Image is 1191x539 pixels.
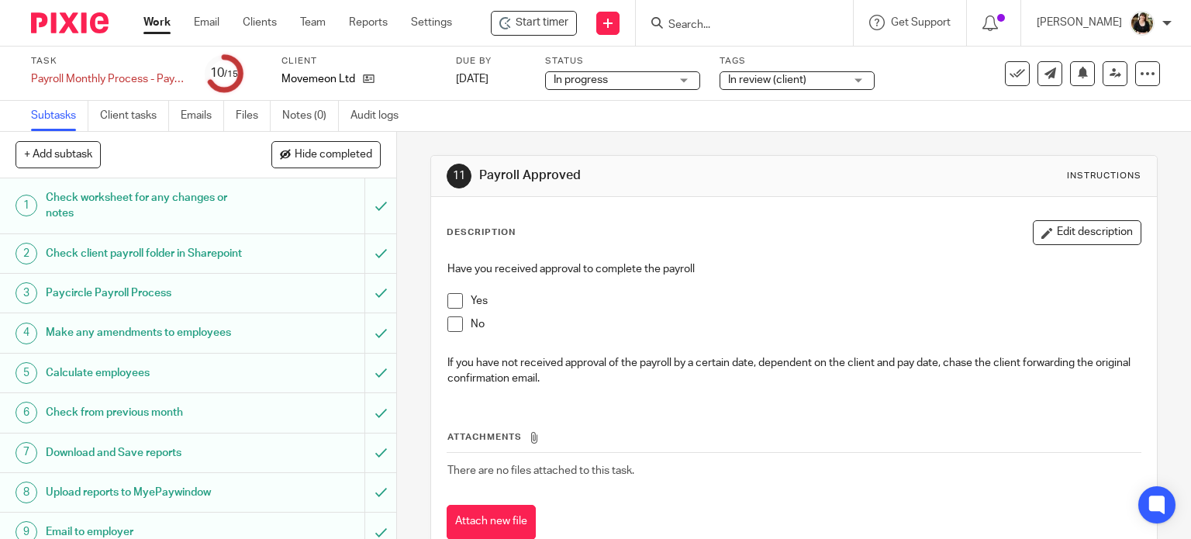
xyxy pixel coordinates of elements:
[471,316,1141,332] p: No
[447,465,634,476] span: There are no files attached to this task.
[300,15,326,30] a: Team
[16,282,37,304] div: 3
[1033,220,1141,245] button: Edit description
[456,74,488,85] span: [DATE]
[31,55,186,67] label: Task
[447,355,1141,387] p: If you have not received approval of the payroll by a certain date, dependent on the client and p...
[1037,15,1122,30] p: [PERSON_NAME]
[456,55,526,67] label: Due by
[411,15,452,30] a: Settings
[46,242,248,265] h1: Check client payroll folder in Sharepoint
[281,55,437,67] label: Client
[46,481,248,504] h1: Upload reports to MyePaywindow
[16,195,37,216] div: 1
[243,15,277,30] a: Clients
[1130,11,1155,36] img: Helen%20Campbell.jpeg
[350,101,410,131] a: Audit logs
[16,141,101,168] button: + Add subtask
[16,323,37,344] div: 4
[16,362,37,384] div: 5
[545,55,700,67] label: Status
[143,15,171,30] a: Work
[46,361,248,385] h1: Calculate employees
[1067,170,1141,182] div: Instructions
[100,101,169,131] a: Client tasks
[479,168,827,184] h1: Payroll Approved
[46,321,248,344] h1: Make any amendments to employees
[31,12,109,33] img: Pixie
[728,74,806,85] span: In review (client)
[471,293,1141,309] p: Yes
[16,442,37,464] div: 7
[516,15,568,31] span: Start timer
[16,402,37,423] div: 6
[349,15,388,30] a: Reports
[46,186,248,226] h1: Check worksheet for any changes or notes
[891,17,951,28] span: Get Support
[295,149,372,161] span: Hide completed
[46,441,248,465] h1: Download and Save reports
[181,101,224,131] a: Emails
[16,243,37,264] div: 2
[224,70,238,78] small: /15
[720,55,875,67] label: Tags
[281,71,355,87] p: Movemeon Ltd
[554,74,608,85] span: In progress
[282,101,339,131] a: Notes (0)
[236,101,271,131] a: Files
[210,64,238,82] div: 10
[447,226,516,239] p: Description
[31,101,88,131] a: Subtasks
[447,433,522,441] span: Attachments
[46,282,248,305] h1: Paycircle Payroll Process
[31,71,186,87] div: Payroll Monthly Process - Paycircle
[271,141,381,168] button: Hide completed
[447,261,1141,277] p: Have you received approval to complete the payroll
[491,11,577,36] div: Movemeon Ltd - Payroll Monthly Process - Paycircle
[667,19,806,33] input: Search
[447,164,471,188] div: 11
[194,15,219,30] a: Email
[46,401,248,424] h1: Check from previous month
[16,482,37,503] div: 8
